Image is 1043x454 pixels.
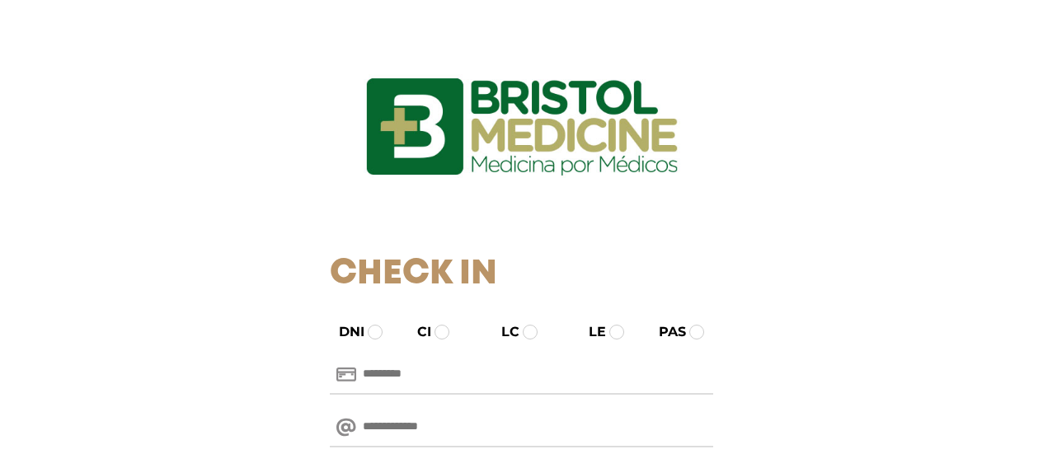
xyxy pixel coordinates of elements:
h1: Check In [330,254,713,295]
label: LE [574,322,606,342]
label: LC [486,322,519,342]
label: CI [402,322,431,342]
img: logo_ingresarbristol.jpg [299,20,745,234]
label: PAS [644,322,686,342]
label: DNI [324,322,364,342]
